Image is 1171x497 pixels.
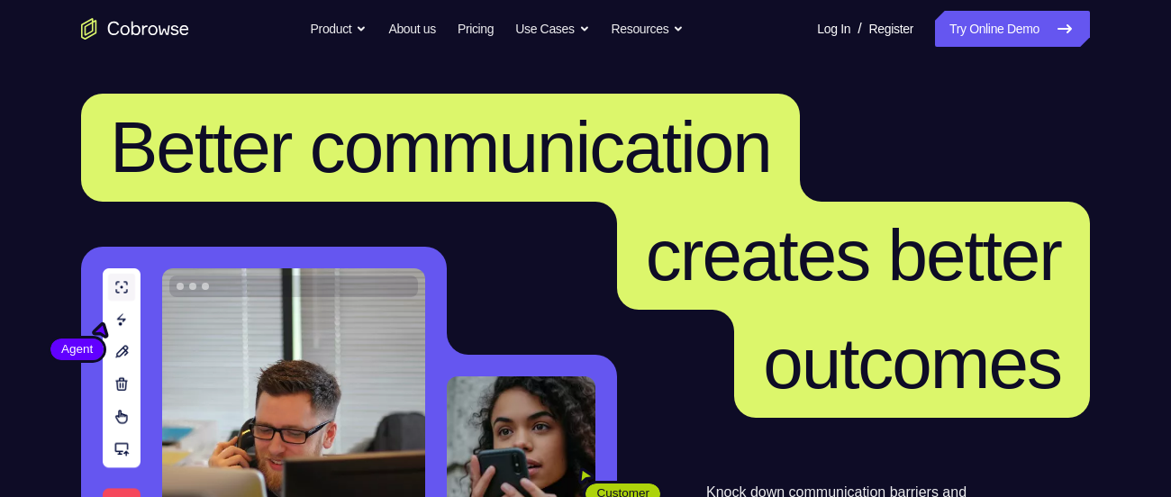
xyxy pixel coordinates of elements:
[388,11,435,47] a: About us
[646,215,1061,295] span: creates better
[110,107,771,187] span: Better communication
[81,18,189,40] a: Go to the home page
[858,18,861,40] span: /
[935,11,1090,47] a: Try Online Demo
[311,11,368,47] button: Product
[869,11,913,47] a: Register
[817,11,850,47] a: Log In
[612,11,685,47] button: Resources
[763,323,1061,403] span: outcomes
[515,11,589,47] button: Use Cases
[458,11,494,47] a: Pricing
